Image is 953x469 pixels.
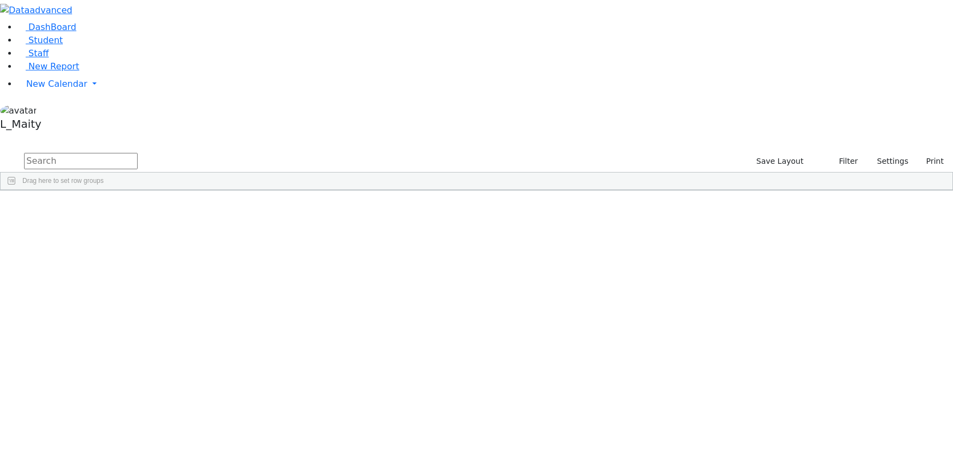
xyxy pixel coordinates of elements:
a: DashBoard [17,22,76,32]
button: Save Layout [751,153,808,170]
span: Staff [28,48,49,58]
button: Print [913,153,949,170]
button: Settings [863,153,913,170]
span: Student [28,35,63,45]
a: New Report [17,61,79,72]
a: New Calendar [17,73,953,95]
span: New Report [28,61,79,72]
span: DashBoard [28,22,76,32]
a: Staff [17,48,49,58]
button: Filter [825,153,863,170]
span: New Calendar [26,79,87,89]
span: Drag here to set row groups [22,177,104,185]
input: Search [24,153,138,169]
a: Student [17,35,63,45]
